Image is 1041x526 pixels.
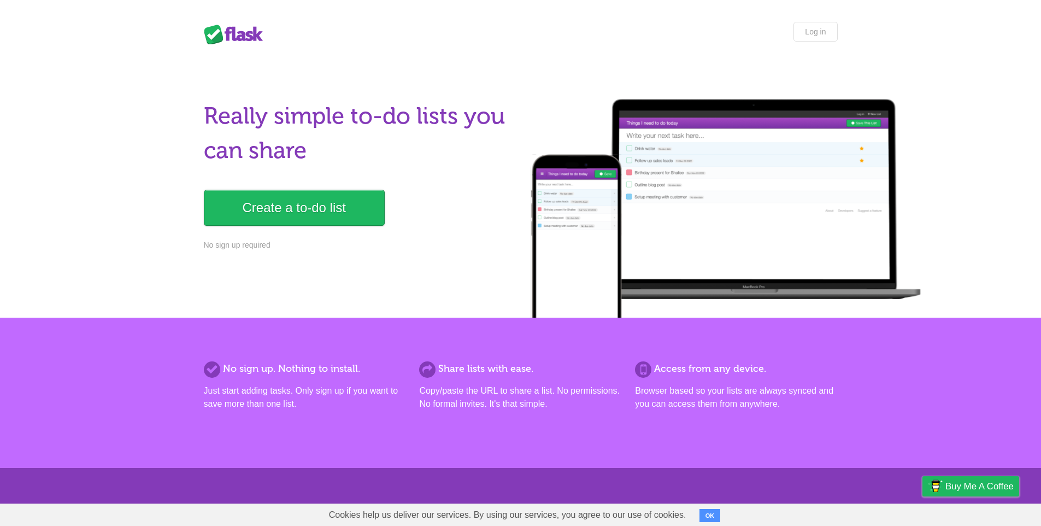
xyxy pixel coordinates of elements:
img: Buy me a coffee [928,477,943,495]
a: Buy me a coffee [922,476,1019,496]
a: Log in [793,22,837,42]
div: Flask Lists [204,25,269,44]
h2: Access from any device. [635,361,837,376]
span: Buy me a coffee [945,477,1014,496]
p: Browser based so your lists are always synced and you can access them from anywhere. [635,384,837,411]
h2: No sign up. Nothing to install. [204,361,406,376]
button: OK [699,509,721,522]
p: No sign up required [204,239,514,251]
a: Create a to-do list [204,190,385,226]
h1: Really simple to-do lists you can share [204,99,514,168]
p: Just start adding tasks. Only sign up if you want to save more than one list. [204,384,406,411]
h2: Share lists with ease. [419,361,621,376]
span: Cookies help us deliver our services. By using our services, you agree to our use of cookies. [318,504,697,526]
p: Copy/paste the URL to share a list. No permissions. No formal invites. It's that simple. [419,384,621,411]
